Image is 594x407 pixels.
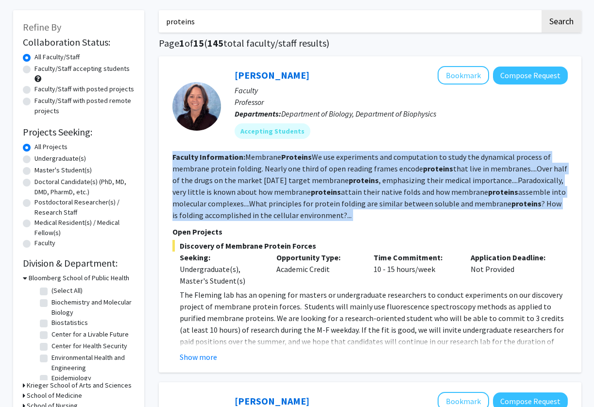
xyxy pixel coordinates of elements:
div: Academic Credit [269,252,366,287]
b: proteins [488,187,518,197]
label: Doctoral Candidate(s) (PhD, MD, DMD, PharmD, etc.) [34,177,135,197]
p: Seeking: [180,252,262,263]
a: [PERSON_NAME] [235,395,309,407]
h3: School of Medicine [27,390,82,401]
a: [PERSON_NAME] [235,69,309,81]
p: Opportunity Type: [276,252,359,263]
button: Add Karen Fleming to Bookmarks [438,66,489,85]
button: Search [542,10,581,33]
div: Not Provided [463,252,560,287]
h2: Collaboration Status: [23,36,135,48]
p: Application Deadline: [471,252,553,263]
p: Faculty [235,85,568,96]
label: (Select All) [51,286,83,296]
label: Undergraduate(s) [34,153,86,164]
input: Search Keywords [159,10,540,33]
b: Proteins [281,152,312,162]
b: proteins [423,164,453,173]
span: Refine By [23,21,61,33]
label: Faculty/Staff accepting students [34,64,130,74]
p: The Fleming lab has an opening for masters or undergraduate researchers to conduct experiments on... [180,289,568,371]
b: proteins [349,175,379,185]
b: proteins [311,187,341,197]
b: proteins [511,199,542,208]
label: Faculty [34,238,55,248]
h1: Page of ( total faculty/staff results) [159,37,581,49]
label: Faculty/Staff with posted projects [34,84,134,94]
div: 10 - 15 hours/week [366,252,463,287]
label: Center for Health Security [51,341,127,351]
label: Medical Resident(s) / Medical Fellow(s) [34,218,135,238]
span: 15 [193,37,204,49]
span: Department of Biology, Department of Biophysics [281,109,436,119]
label: Environmental Health and Engineering [51,353,132,373]
label: All Projects [34,142,68,152]
label: Master's Student(s) [34,165,92,175]
mat-chip: Accepting Students [235,123,310,139]
h2: Division & Department: [23,257,135,269]
label: Biostatistics [51,318,88,328]
button: Compose Request to Karen Fleming [493,67,568,85]
label: Center for a Livable Future [51,329,129,339]
label: Postdoctoral Researcher(s) / Research Staff [34,197,135,218]
h2: Projects Seeking: [23,126,135,138]
b: Departments: [235,109,281,119]
label: Faculty/Staff with posted remote projects [34,96,135,116]
label: All Faculty/Staff [34,52,80,62]
p: Professor [235,96,568,108]
iframe: Chat [7,363,41,400]
span: 1 [179,37,185,49]
h3: Bloomberg School of Public Health [29,273,129,283]
span: 145 [207,37,223,49]
p: Open Projects [172,226,568,237]
label: Biochemistry and Molecular Biology [51,297,132,318]
fg-read-more: Membrane We use experiments and computation to study the dynamical process of membrane protein fo... [172,152,567,220]
h3: Krieger School of Arts and Sciences [27,380,132,390]
div: Undergraduate(s), Master's Student(s) [180,263,262,287]
button: Show more [180,351,217,363]
span: Discovery of Membrane Protein Forces [172,240,568,252]
b: Faculty Information: [172,152,245,162]
p: Time Commitment: [373,252,456,263]
label: Epidemiology [51,373,91,383]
